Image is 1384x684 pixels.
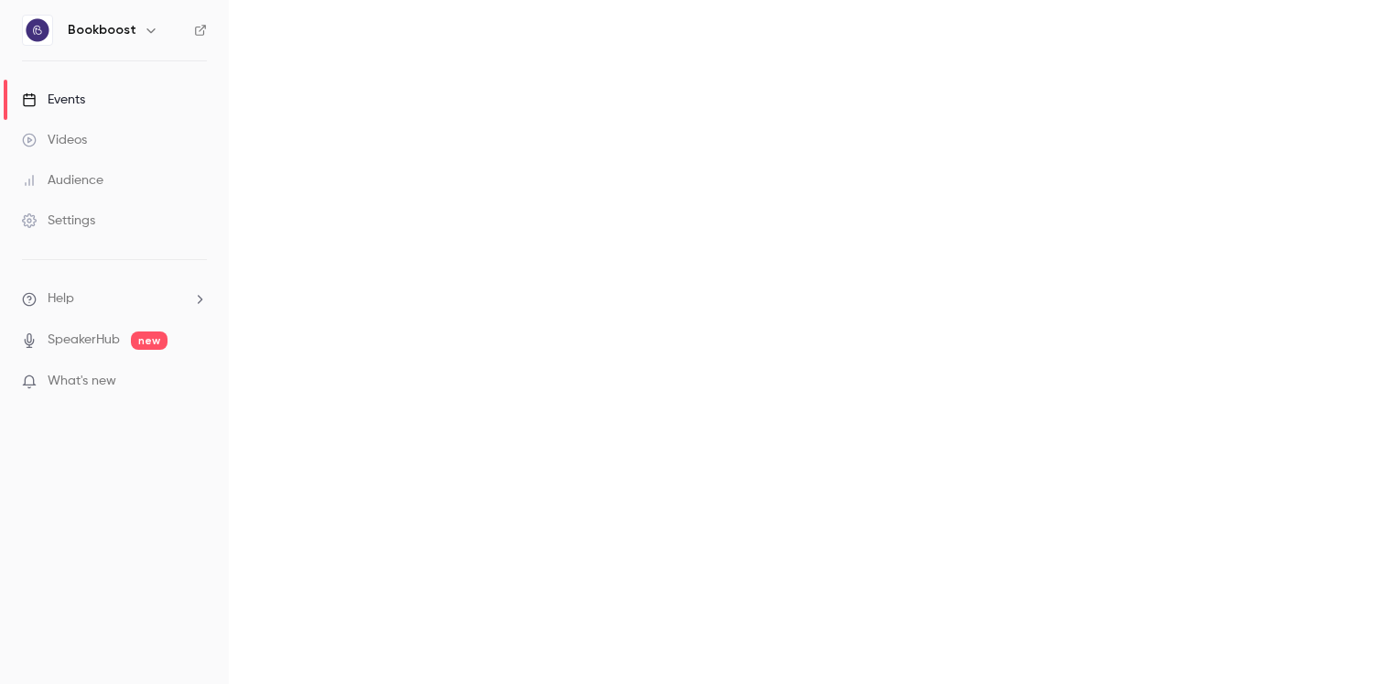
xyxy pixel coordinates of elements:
span: Help [48,289,74,309]
li: help-dropdown-opener [22,289,207,309]
div: Audience [22,171,103,190]
div: Settings [22,212,95,230]
img: Bookboost [23,16,52,45]
div: Events [22,91,85,109]
a: SpeakerHub [48,331,120,350]
span: new [131,331,168,350]
div: Videos [22,131,87,149]
span: What's new [48,372,116,391]
h6: Bookboost [68,21,136,39]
